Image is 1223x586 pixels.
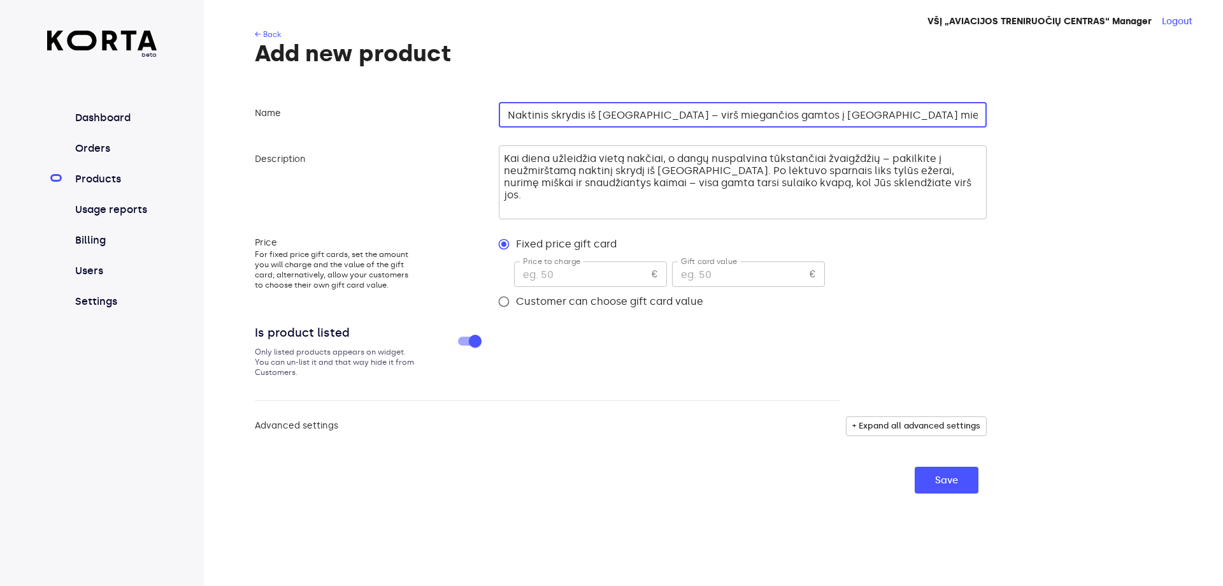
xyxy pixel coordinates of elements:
h1: Add new product [255,41,1169,66]
input: e.g. Dinner for two [499,102,987,128]
a: Orders [73,141,157,156]
img: Korta [47,31,157,50]
a: Usage reports [73,202,157,217]
span: For fixed price gift cards, set the amount you will charge and the value of the gift card; altern... [255,249,417,290]
a: Users [73,263,157,279]
p: Only listed products appears on widget. You can un-list it and that way hide it from Customers. [255,347,420,377]
a: ← Back [255,30,281,39]
span: Save [935,472,958,488]
button: Save [915,467,978,494]
strong: VŠĮ „AVIACIJOS TRENIRUOČIŲ CENTRAS“ Manager [927,16,1152,27]
a: Settings [73,294,157,309]
span: Fixed price gift card [516,237,617,252]
span: Customer can choose gift card value [516,294,703,309]
label: Description [255,153,306,166]
label: Advanced settings [255,420,499,432]
a: Billing [73,233,157,248]
p: € [810,267,816,282]
span: + Expand all advanced settings [852,419,980,434]
a: Products [73,172,157,187]
input: eg. 50 [514,261,647,287]
a: beta [47,31,157,59]
button: Logout [1162,15,1192,28]
button: + Expand all advanced settings [846,416,987,436]
div: Is product listed [255,324,420,342]
p: € [652,267,658,282]
span: beta [47,50,157,59]
a: Dashboard [73,110,157,126]
label: Name [255,107,281,120]
input: eg. 50 [672,261,805,287]
label: Price [255,237,499,290]
textarea: Kai diena užleidžia vietą nakčiai, o dangų nuspalvina tūkstančiai žvaigždžių – pakilkite į neužmi... [504,152,978,213]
